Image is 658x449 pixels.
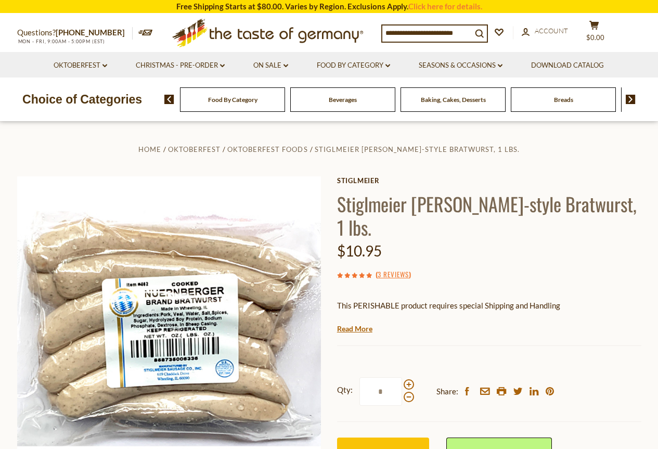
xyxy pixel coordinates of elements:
[359,377,402,406] input: Qty:
[378,269,409,280] a: 3 Reviews
[376,269,411,279] span: ( )
[168,145,221,153] a: Oktoberfest
[419,60,502,71] a: Seasons & Occasions
[138,145,161,153] a: Home
[208,96,257,104] a: Food By Category
[315,145,520,153] a: Stiglmeier [PERSON_NAME]-style Bratwurst, 1 lbs.
[347,320,641,333] li: We will ship this product in heat-protective packaging and ice.
[531,60,604,71] a: Download Catalog
[54,60,107,71] a: Oktoberfest
[56,28,125,37] a: [PHONE_NUMBER]
[253,60,288,71] a: On Sale
[337,192,641,239] h1: Stiglmeier [PERSON_NAME]-style Bratwurst, 1 lbs.
[17,26,133,40] p: Questions?
[579,20,610,46] button: $0.00
[329,96,357,104] a: Beverages
[421,96,486,104] a: Baking, Cakes, Desserts
[586,33,604,42] span: $0.00
[136,60,225,71] a: Christmas - PRE-ORDER
[17,39,106,44] span: MON - FRI, 9:00AM - 5:00PM (EST)
[522,25,568,37] a: Account
[317,60,390,71] a: Food By Category
[626,95,636,104] img: next arrow
[408,2,482,11] a: Click here for details.
[337,242,382,260] span: $10.95
[554,96,573,104] a: Breads
[337,383,353,396] strong: Qty:
[337,176,641,185] a: Stiglmeier
[436,385,458,398] span: Share:
[164,95,174,104] img: previous arrow
[337,299,641,312] p: This PERISHABLE product requires special Shipping and Handling
[535,27,568,35] span: Account
[337,324,372,334] a: Read More
[227,145,307,153] a: Oktoberfest Foods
